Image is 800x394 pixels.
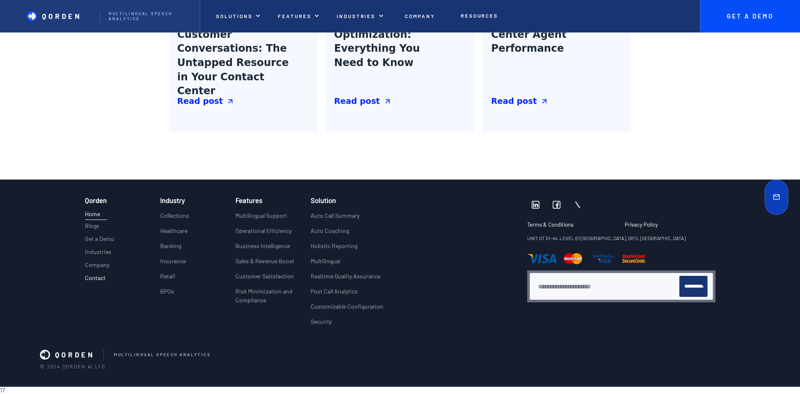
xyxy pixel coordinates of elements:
[311,302,383,317] a: Customizable Configuration
[527,235,686,241] strong: UNIT OT 01-44, LEVEL 01 [GEOGRAPHIC_DATA], DIFC, [GEOGRAPHIC_DATA]
[160,256,186,272] a: Insurance
[235,241,290,256] a: Business Intelligence
[311,317,332,326] p: Security
[311,256,340,272] a: Multilingual
[311,272,380,280] p: Realtime Quality Assurance
[311,226,349,235] p: Auto Coaching
[40,364,760,369] p: © 2024 Qorden AI LTD
[625,222,658,228] p: Privacy Policy
[311,256,340,265] p: Multilingual
[160,241,181,256] a: Banking
[160,272,175,287] a: Retail
[405,13,435,19] p: Company
[85,262,109,272] a: Company
[235,287,296,311] a: Risk Minimization and Compliance
[85,262,109,269] p: Company
[235,226,292,235] p: Operational Efficiency
[85,222,99,233] a: Blogs
[160,196,185,204] h3: Industry
[160,287,174,296] p: BPOs
[311,241,357,250] p: Holistic Reporting
[85,275,106,285] a: Contact
[85,209,108,218] p: Home
[527,222,610,228] p: Terms & Conditions
[311,226,349,241] a: Auto Coaching
[85,196,107,207] h3: Qorden
[311,211,359,226] a: Auto Call Summary
[235,272,294,280] p: Customer Satisfaction
[235,256,294,265] p: Sales & Revenue Boost
[235,196,262,204] h3: Features
[491,95,537,108] div: Read post
[160,241,181,250] p: Banking
[719,13,782,20] p: Get A Demo
[235,211,287,220] p: Multilingual Support
[42,12,82,20] p: Qorden
[311,287,358,296] p: Post Call Analytics
[235,211,287,226] a: Multilingual Support
[40,349,748,361] a: QORDENmULTILINGUAL sPEECH aNALYTICS
[114,352,211,357] p: mULTILINGUAL sPEECH aNALYTICS
[160,226,187,235] p: Healthcare
[85,222,99,230] p: Blogs
[160,287,174,302] a: BPOs
[311,241,357,256] a: Holistic Reporting
[461,13,498,19] p: Resources
[538,276,708,297] form: Newsletter
[160,272,175,280] p: Retail
[311,196,336,204] h3: Solution
[235,226,292,241] a: Operational Efficiency
[177,95,223,108] div: Read post
[625,222,658,234] a: Privacy Policy
[55,350,95,359] p: QORDEN
[85,249,111,259] a: Industries
[85,235,114,243] p: Get a Demo
[235,241,290,250] p: Business Intelligence
[85,209,108,220] a: Home
[491,95,623,108] a: Read post
[160,226,187,241] a: Healthcare
[235,256,294,272] a: Sales & Revenue Boost
[108,11,190,21] p: Multilingual Speech analytics
[160,211,189,226] a: Collections
[85,235,114,246] a: Get a Demo
[85,249,111,256] p: Industries
[311,272,380,287] a: Realtime Quality Assurance
[334,95,380,108] div: Read post
[177,95,309,108] a: Read post
[235,272,294,287] a: Customer Satisfaction
[160,211,189,220] p: Collections
[278,13,312,19] p: features
[216,13,252,19] p: Solutions
[235,287,296,304] p: Risk Minimization and Compliance
[160,256,186,265] p: Insurance
[311,211,359,220] p: Auto Call Summary
[311,302,383,311] p: Customizable Configuration
[85,275,106,282] p: Contact
[334,95,466,108] a: Read post
[311,287,358,302] a: Post Call Analytics
[527,222,618,234] a: Terms & Conditions
[337,13,375,19] p: INDUSTRIES
[311,317,332,332] a: Security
